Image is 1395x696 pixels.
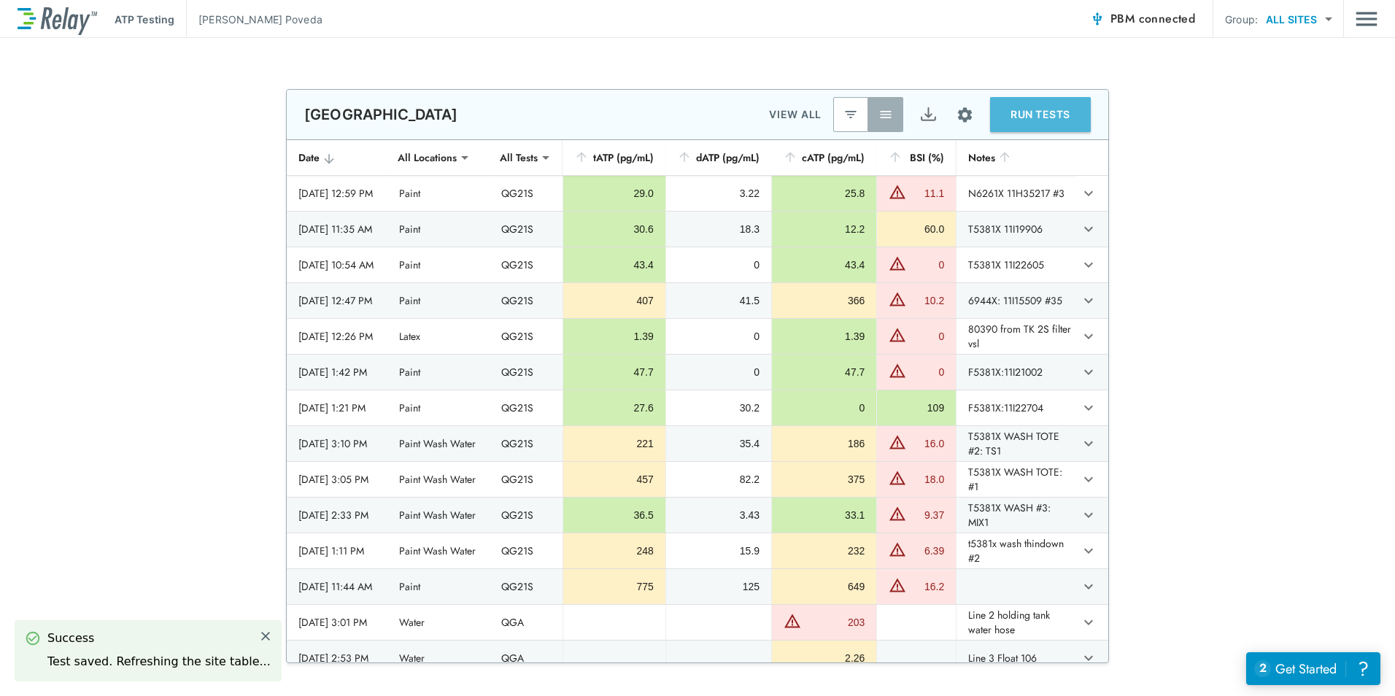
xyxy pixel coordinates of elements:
div: 33.1 [784,508,865,522]
td: N6261X 11H35217 #3 [956,176,1075,211]
div: 35.4 [678,436,760,451]
div: Test saved. Refreshing the site table... [47,653,271,670]
div: tATP (pg/mL) [574,149,654,166]
td: T5381X 11I19906 [956,212,1075,247]
div: 1.39 [784,329,865,344]
td: QG21S [490,498,562,533]
div: 125 [678,579,760,594]
div: [DATE] 1:11 PM [298,544,376,558]
img: Warning [889,576,906,594]
td: QGA [490,605,562,640]
td: T5381X 11I22605 [956,247,1075,282]
div: [DATE] 1:42 PM [298,365,376,379]
div: 47.7 [784,365,865,379]
button: expand row [1076,395,1101,420]
td: T5381X WASH TOTE #2: TS1 [956,426,1075,461]
div: dATP (pg/mL) [677,149,760,166]
td: t5381x wash thindown #2 [956,533,1075,568]
div: 10.2 [910,293,944,308]
div: 18.0 [910,472,944,487]
img: Warning [889,183,906,201]
p: ATP Testing [115,12,174,27]
div: 457 [575,472,654,487]
div: 649 [784,579,865,594]
button: PBM connected [1084,4,1201,34]
div: 15.9 [678,544,760,558]
img: LuminUltra Relay [18,4,97,35]
span: connected [1139,10,1196,27]
div: 11.1 [910,186,944,201]
td: Line 3 Float 106 [956,641,1075,676]
button: Export [911,97,946,132]
button: expand row [1076,181,1101,206]
button: expand row [1076,217,1101,241]
div: 0 [910,258,944,272]
div: 25.8 [784,186,865,201]
div: [DATE] 10:54 AM [298,258,376,272]
div: [DATE] 3:05 PM [298,472,376,487]
div: 1.39 [575,329,654,344]
img: Success [26,631,40,646]
div: 30.6 [575,222,654,236]
img: Warning [889,362,906,379]
img: Warning [889,255,906,272]
td: 6944X: 11I15509 #35 [956,283,1075,318]
button: expand row [1076,610,1101,635]
iframe: Resource center [1246,652,1380,685]
td: Paint Wash Water [387,462,490,497]
div: 2.26 [784,651,865,665]
p: [GEOGRAPHIC_DATA] [304,106,458,123]
div: 29.0 [575,186,654,201]
div: [DATE] 3:10 PM [298,436,376,451]
div: 0 [678,365,760,379]
div: 30.2 [678,401,760,415]
td: Paint Wash Water [387,426,490,461]
img: Warning [889,433,906,451]
td: QG21S [490,426,562,461]
td: QG21S [490,390,562,425]
div: [DATE] 11:35 AM [298,222,376,236]
div: 203 [805,615,865,630]
td: QG21S [490,462,562,497]
button: expand row [1076,538,1101,563]
div: [DATE] 12:47 PM [298,293,376,308]
div: Success [47,630,271,647]
div: 16.2 [910,579,944,594]
span: PBM [1110,9,1195,29]
div: 221 [575,436,654,451]
div: 9.37 [910,508,944,522]
p: VIEW ALL [769,106,822,123]
button: expand row [1076,467,1101,492]
td: T5381X WASH #3: MIX1 [956,498,1075,533]
div: All Tests [490,143,548,172]
img: Drawer Icon [1356,5,1377,33]
div: 3.43 [678,508,760,522]
td: Water [387,641,490,676]
td: QG21S [490,212,562,247]
td: Paint [387,247,490,282]
img: Latest [843,107,858,122]
td: Paint Wash Water [387,498,490,533]
div: [DATE] 2:33 PM [298,508,376,522]
td: Latex [387,319,490,354]
td: QG21S [490,533,562,568]
td: QG21S [490,569,562,604]
div: 0 [678,258,760,272]
div: 407 [575,293,654,308]
div: 0 [910,365,944,379]
div: All Locations [387,143,467,172]
td: QG21S [490,176,562,211]
div: [DATE] 11:44 AM [298,579,376,594]
div: 41.5 [678,293,760,308]
td: QGA [490,641,562,676]
img: Warning [889,290,906,308]
div: cATP (pg/mL) [783,149,865,166]
th: Date [287,140,387,176]
div: 12.2 [784,222,865,236]
div: 43.4 [575,258,654,272]
td: Paint [387,355,490,390]
div: 375 [784,472,865,487]
div: [DATE] 12:59 PM [298,186,376,201]
img: Warning [889,505,906,522]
